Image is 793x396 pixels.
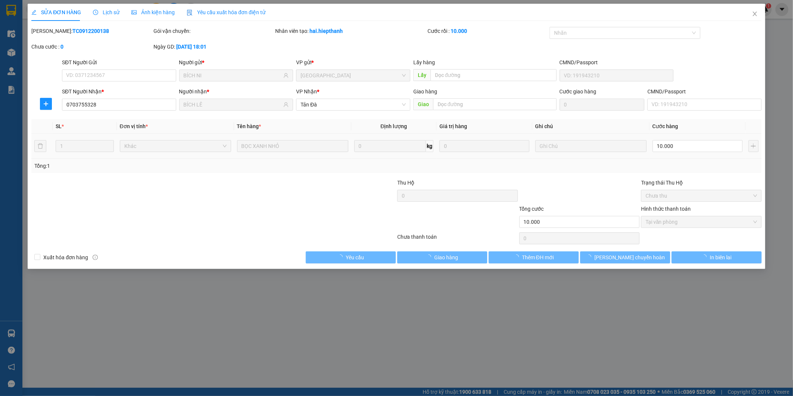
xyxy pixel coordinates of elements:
span: edit [31,10,37,15]
span: [PERSON_NAME] chuyển hoàn [594,253,665,262]
div: Người nhận [179,87,293,96]
span: Lấy hàng [413,59,435,65]
input: Dọc đường [430,69,557,81]
th: Ghi chú [532,119,650,134]
span: loading [586,254,594,260]
span: loading [338,254,346,260]
span: Cước hàng [653,123,678,129]
span: Đơn vị tính [120,123,148,129]
div: Trạng thái Thu Hộ [641,179,762,187]
span: Định lượng [380,123,407,129]
div: Cước rồi : [428,27,548,35]
span: user [283,73,289,78]
div: Chưa thanh toán [396,233,519,246]
input: VD: Bàn, Ghế [237,140,348,152]
span: Giao hàng [413,89,437,95]
span: Tại văn phòng [646,216,757,228]
img: icon [187,10,193,16]
div: CMND/Passport [647,87,762,96]
input: Tên người nhận [184,100,282,109]
span: plus [40,101,52,107]
span: Lịch sử [93,9,119,15]
span: close [752,11,758,17]
label: Hình thức thanh toán [641,206,691,212]
div: VP gửi [296,58,410,66]
div: SĐT Người Nhận [62,87,176,96]
span: Yêu cầu xuất hóa đơn điện tử [187,9,265,15]
button: delete [34,140,46,152]
span: Tên hàng [237,123,261,129]
span: clock-circle [93,10,98,15]
span: user [283,102,289,107]
button: In biên lai [672,251,762,263]
b: TC0912200138 [72,28,109,34]
input: 0 [439,140,529,152]
span: Yêu cầu [346,253,364,262]
span: VP Nhận [296,89,317,95]
span: Thu Hộ [397,180,414,186]
span: Chưa thu [646,190,757,201]
input: Ghi Chú [535,140,647,152]
input: VD: 191943210 [560,69,674,81]
button: Giao hàng [397,251,487,263]
div: SĐT Người Gửi [62,58,176,66]
button: plus [749,140,759,152]
span: loading [514,254,522,260]
label: Cước giao hàng [560,89,597,95]
span: Tổng cước [519,206,544,212]
div: Gói vận chuyển: [153,27,274,35]
b: hai.hiepthanh [310,28,343,34]
button: Yêu cầu [306,251,396,263]
div: CMND/Passport [560,58,674,66]
div: [PERSON_NAME]: [31,27,152,35]
span: Ảnh kiện hàng [131,9,175,15]
span: Tân Châu [301,70,406,81]
b: 0 [60,44,63,50]
span: In biên lai [710,253,731,262]
span: Thêm ĐH mới [522,253,554,262]
input: Cước giao hàng [560,99,644,111]
button: plus [40,98,52,110]
span: SỬA ĐƠN HÀNG [31,9,81,15]
div: Người gửi [179,58,293,66]
span: SL [56,123,62,129]
span: Giá trị hàng [439,123,467,129]
div: Ngày GD: [153,43,274,51]
b: [DATE] 18:01 [176,44,206,50]
div: Chưa cước : [31,43,152,51]
span: loading [702,254,710,260]
span: info-circle [93,255,98,260]
span: Lấy [413,69,430,81]
span: Tản Đà [301,99,406,110]
div: Nhân viên tạo: [275,27,426,35]
span: loading [426,254,434,260]
span: kg [426,140,433,152]
button: Thêm ĐH mới [489,251,579,263]
div: Tổng: 1 [34,162,306,170]
b: 10.000 [451,28,467,34]
span: Giao [413,98,433,110]
span: Khác [124,140,227,152]
span: picture [131,10,137,15]
span: Xuất hóa đơn hàng [40,253,91,262]
button: Close [744,4,765,25]
span: Giao hàng [434,253,458,262]
input: Tên người gửi [184,71,282,80]
button: [PERSON_NAME] chuyển hoàn [580,251,670,263]
input: Dọc đường [433,98,557,110]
